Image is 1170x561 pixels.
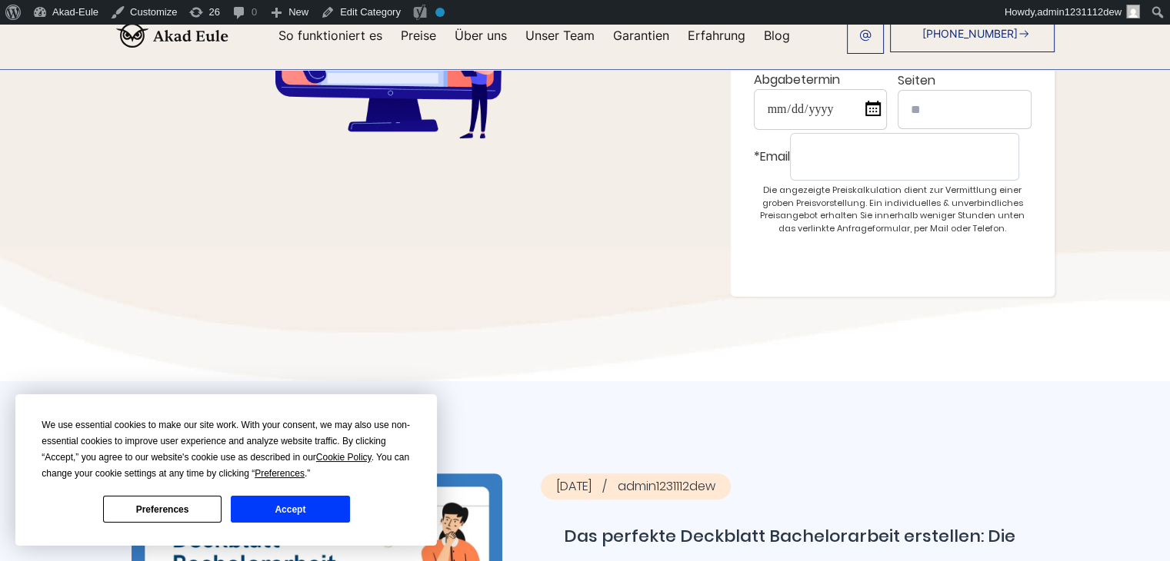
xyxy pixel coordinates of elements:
a: Erfahrung [688,29,745,41]
div: No index [435,8,445,17]
div: We use essential cookies to make our site work. With your consent, we may also use non-essential ... [42,417,411,482]
img: email [859,29,872,41]
button: Accept [231,496,349,523]
a: Garantien [613,29,669,41]
a: [PHONE_NUMBER] [890,15,1055,52]
a: Blog [764,29,790,41]
div: Die angezeigte Preiskalkulation dient zur Vermittlung einer groben Preisvorstellung. Ein individu... [754,184,1032,234]
label: Abgabetermin [754,71,887,130]
a: Über uns [455,29,507,41]
a: Preise [401,29,436,41]
span: [PHONE_NUMBER] [922,28,1018,40]
a: Unser Team [525,29,595,41]
span: admin1231112dew [1037,6,1122,18]
span: Seiten [898,71,935,89]
img: logo [116,23,228,48]
input: Abgabetermin [754,89,887,130]
a: So funktioniert es [278,29,382,41]
address: admin1231112dew [541,473,731,500]
span: Cookie Policy [316,452,372,463]
time: [DATE] [556,477,618,495]
input: *Email [790,133,1019,181]
label: *Email [754,133,1032,181]
button: Preferences [103,496,222,523]
div: Cookie Consent Prompt [15,394,437,546]
span: Preferences [255,468,305,479]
